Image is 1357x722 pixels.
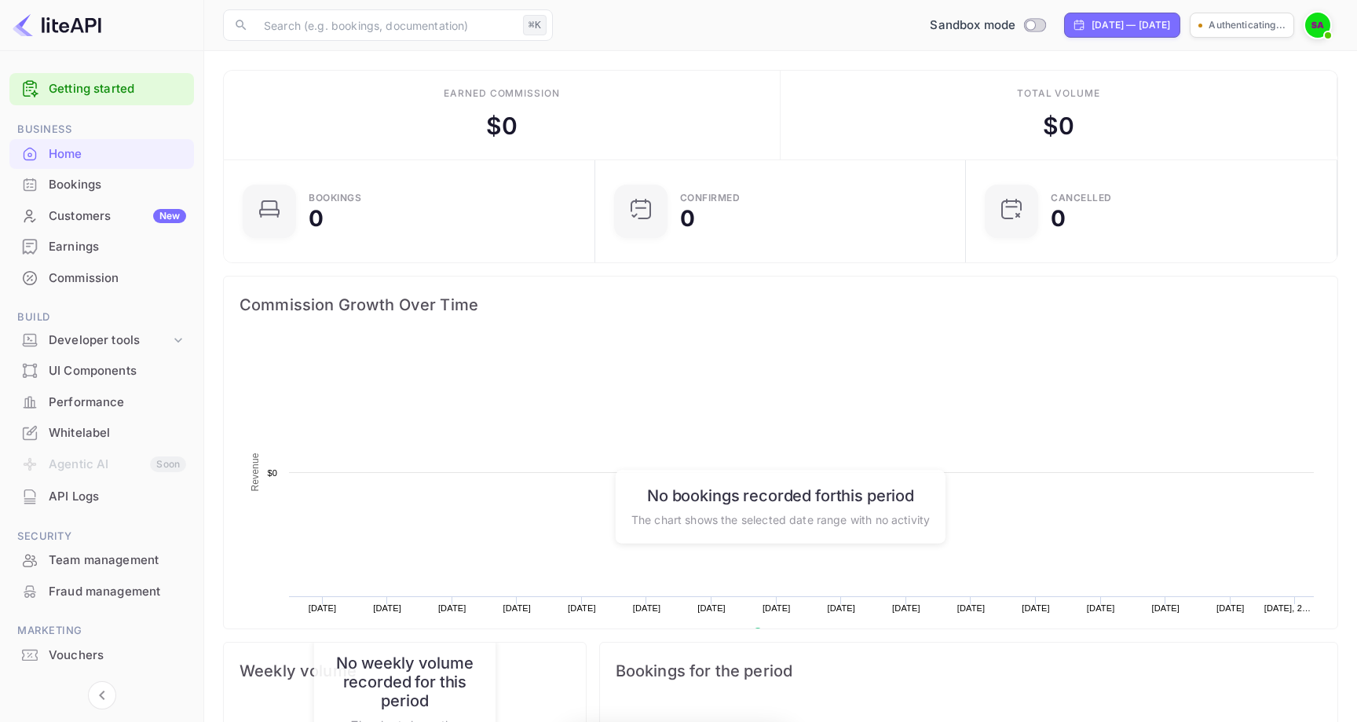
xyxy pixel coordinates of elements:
[49,145,186,163] div: Home
[444,86,560,101] div: Earned commission
[9,356,194,385] a: UI Components
[309,207,324,229] div: 0
[309,193,361,203] div: Bookings
[9,309,194,326] span: Build
[1043,108,1074,144] div: $ 0
[330,653,479,709] h6: No weekly volume recorded for this period
[763,603,791,613] text: [DATE]
[9,121,194,138] span: Business
[9,170,194,199] a: Bookings
[9,387,194,418] div: Performance
[9,640,194,669] a: Vouchers
[153,209,186,223] div: New
[9,640,194,671] div: Vouchers
[9,232,194,262] div: Earnings
[9,139,194,170] div: Home
[9,545,194,574] a: Team management
[1305,13,1330,38] img: Senthilkumar Arumugam
[9,418,194,447] a: Whitelabel
[49,583,186,601] div: Fraud management
[957,603,986,613] text: [DATE]
[1209,18,1286,32] p: Authenticating...
[1264,603,1311,613] text: [DATE], 2…
[892,603,920,613] text: [DATE]
[49,207,186,225] div: Customers
[49,647,186,665] div: Vouchers
[680,193,741,203] div: Confirmed
[1017,86,1101,101] div: Total volume
[9,356,194,387] div: UI Components
[1151,603,1180,613] text: [DATE]
[616,658,1322,684] span: Bookings for the period
[49,362,186,380] div: UI Components
[680,207,695,229] div: 0
[49,238,186,256] div: Earnings
[9,387,194,416] a: Performance
[9,232,194,261] a: Earnings
[49,424,186,442] div: Whitelabel
[438,603,466,613] text: [DATE]
[1087,603,1115,613] text: [DATE]
[88,681,116,709] button: Collapse navigation
[1022,603,1050,613] text: [DATE]
[49,488,186,506] div: API Logs
[827,603,855,613] text: [DATE]
[9,482,194,512] div: API Logs
[633,603,661,613] text: [DATE]
[49,552,186,570] div: Team management
[568,603,596,613] text: [DATE]
[9,528,194,545] span: Security
[1064,13,1180,38] div: Click to change the date range period
[254,9,517,41] input: Search (e.g. bookings, documentation)
[1092,18,1170,32] div: [DATE] — [DATE]
[309,603,337,613] text: [DATE]
[267,468,277,478] text: $0
[13,13,101,38] img: LiteAPI logo
[240,292,1322,317] span: Commission Growth Over Time
[49,269,186,288] div: Commission
[9,263,194,292] a: Commission
[49,80,186,98] a: Getting started
[9,170,194,200] div: Bookings
[930,16,1015,35] span: Sandbox mode
[631,486,930,504] h6: No bookings recorded for this period
[240,658,570,684] span: Weekly volume
[250,453,261,491] text: Revenue
[49,176,186,194] div: Bookings
[9,418,194,449] div: Whitelabel
[503,603,532,613] text: [DATE]
[523,15,547,35] div: ⌘K
[631,511,930,527] p: The chart shows the selected date range with no activity
[1216,603,1245,613] text: [DATE]
[9,327,194,354] div: Developer tools
[9,622,194,640] span: Marketing
[9,263,194,294] div: Commission
[9,201,194,230] a: CustomersNew
[9,577,194,607] div: Fraud management
[1051,207,1066,229] div: 0
[49,332,170,350] div: Developer tools
[9,73,194,105] div: Getting started
[9,577,194,606] a: Fraud management
[768,628,808,639] text: Revenue
[373,603,401,613] text: [DATE]
[697,603,726,613] text: [DATE]
[9,201,194,232] div: CustomersNew
[1051,193,1112,203] div: CANCELLED
[49,394,186,412] div: Performance
[9,139,194,168] a: Home
[924,16,1052,35] div: Switch to Production mode
[9,482,194,511] a: API Logs
[9,545,194,576] div: Team management
[486,108,518,144] div: $ 0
